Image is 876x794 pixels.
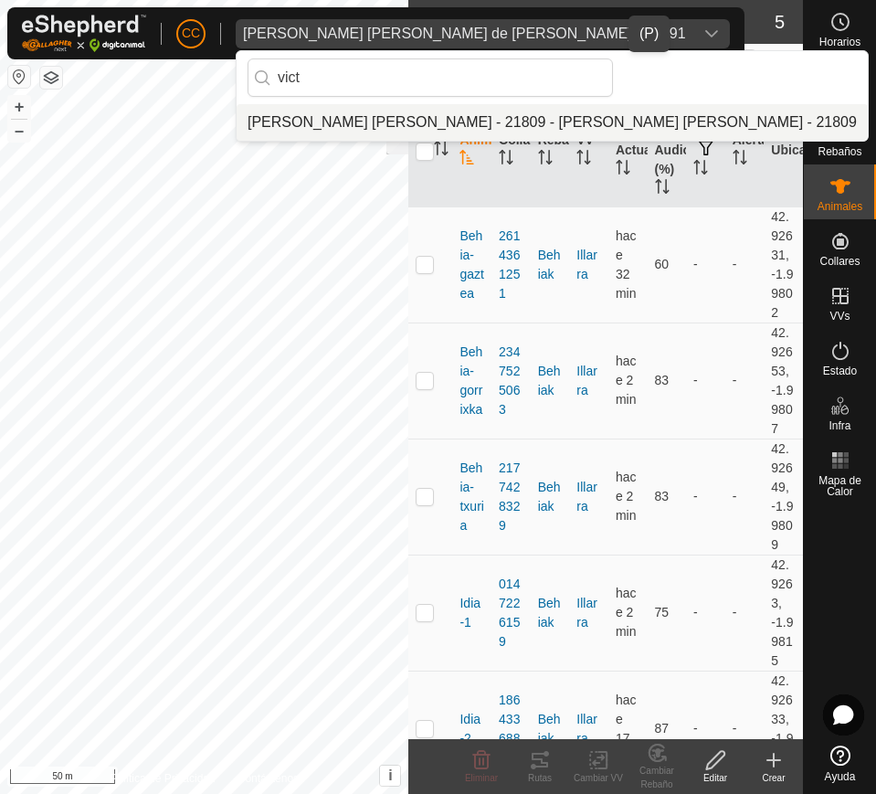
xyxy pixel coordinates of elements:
[819,37,860,48] span: Horarios
[538,246,563,284] div: Behiak
[818,201,862,212] span: Animales
[744,771,803,785] div: Crear
[452,95,491,207] th: Animal
[655,373,670,387] span: 83
[655,182,670,196] p-sorticon: Activar para ordenar
[459,459,484,535] span: Behia-txuria
[569,771,628,785] div: Cambiar VV
[686,771,744,785] div: Editar
[804,738,876,789] a: Ayuda
[576,153,591,167] p-sorticon: Activar para ordenar
[576,248,597,281] a: Illarra
[616,228,637,301] span: 18 ago 2025, 7:35
[531,95,570,207] th: Rebaño
[725,323,765,439] td: -
[686,439,725,555] td: -
[459,227,484,303] span: Behia-gaztea
[819,256,860,267] span: Collares
[538,710,563,748] div: Behiak
[237,104,868,141] ul: Option List
[434,143,449,158] p-sorticon: Activar para ordenar
[655,605,670,619] span: 75
[465,773,498,783] span: Eliminar
[8,120,30,142] button: –
[8,66,30,88] button: Restablecer Mapa
[725,95,765,207] th: Alertas
[576,480,597,513] a: Illarra
[491,95,531,207] th: Collar
[608,95,648,207] th: Última Actualización
[616,586,637,639] span: 18 ago 2025, 8:05
[655,489,670,503] span: 83
[237,770,299,787] a: Contáctenos
[655,257,670,271] span: 60
[829,311,850,322] span: VVs
[764,439,803,555] td: 42.92649, -1.99809
[616,693,637,765] span: 18 ago 2025, 7:50
[764,95,803,207] th: Ubicación
[616,163,630,177] p-sorticon: Activar para ordenar
[459,594,484,632] span: Idia-1
[511,771,569,785] div: Rutas
[499,153,513,167] p-sorticon: Activar para ordenar
[725,206,765,323] td: -
[808,475,871,497] span: Mapa de Calor
[40,67,62,89] button: Capas del Mapa
[686,206,725,323] td: -
[733,153,747,167] p-sorticon: Activar para ordenar
[693,19,730,48] div: dropdown trigger
[686,95,725,207] th: Batería
[823,365,857,376] span: Estado
[725,439,765,555] td: -
[655,721,670,736] span: 87
[725,555,765,671] td: -
[499,691,523,768] div: 1864336884
[686,555,725,671] td: -
[818,146,861,157] span: Rebaños
[248,111,857,133] div: [PERSON_NAME] [PERSON_NAME] - 21809 - [PERSON_NAME] [PERSON_NAME] - 21809
[775,8,785,36] span: 5
[380,766,400,786] button: i
[182,24,200,43] span: CC
[499,459,523,535] div: 2177428329
[459,343,484,419] span: Behia-gorrixka
[243,26,686,41] div: [PERSON_NAME] [PERSON_NAME] de [PERSON_NAME] - 11691
[248,58,613,97] input: Buscar por región, país, empresa o propiedad
[686,323,725,439] td: -
[576,364,597,397] a: Illarra
[388,768,392,783] span: i
[616,470,637,523] span: 18 ago 2025, 8:05
[8,96,30,118] button: +
[764,323,803,439] td: 42.92653, -1.99807
[459,710,484,748] span: Idia-2
[237,104,868,141] li: Victor Ortiz Arroyo - 21809
[576,712,597,746] a: Illarra
[22,15,146,52] img: Logo Gallagher
[693,163,708,177] p-sorticon: Activar para ordenar
[648,95,687,207] th: Relación de Audio (%)
[725,671,765,787] td: -
[576,596,597,630] a: Illarra
[538,362,563,400] div: Behiak
[538,478,563,516] div: Behiak
[829,420,850,431] span: Infra
[538,594,563,632] div: Behiak
[686,671,725,787] td: -
[236,19,693,48] span: Gamboa Aitor y Gamboa de Miguel y Xavier - 11691
[628,764,686,791] div: Cambiar Rebaño
[764,555,803,671] td: 42.9263, -1.99815
[499,575,523,651] div: 0147226159
[764,671,803,787] td: 42.92633, -1.99812
[459,153,474,167] p-sorticon: Activar para ordenar
[538,153,553,167] p-sorticon: Activar para ordenar
[499,227,523,303] div: 2614361251
[569,95,608,207] th: VV
[825,771,856,782] span: Ayuda
[616,354,637,407] span: 18 ago 2025, 8:05
[764,206,803,323] td: 42.92631, -1.99802
[499,343,523,419] div: 2347525063
[110,770,215,787] a: Política de Privacidad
